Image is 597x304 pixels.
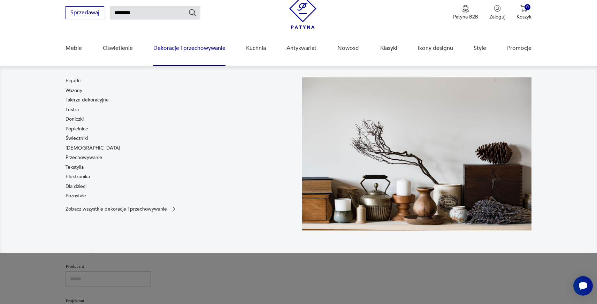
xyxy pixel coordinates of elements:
[516,14,531,20] p: Koszyk
[507,35,531,62] a: Promocje
[489,5,505,20] button: Zaloguj
[453,5,478,20] button: Patyna B2B
[337,35,360,62] a: Nowości
[66,77,81,84] a: Figurki
[489,14,505,20] p: Zaloguj
[462,5,469,13] img: Ikona medalu
[153,35,225,62] a: Dekoracje i przechowywanie
[66,207,167,211] p: Zobacz wszystkie dekoracje i przechowywanie
[525,4,530,10] div: 0
[453,5,478,20] a: Ikona medaluPatyna B2B
[66,135,88,142] a: Świeczniki
[418,35,453,62] a: Ikony designu
[66,11,104,16] a: Sprzedawaj
[66,106,79,113] a: Lustra
[66,35,82,62] a: Meble
[474,35,486,62] a: Style
[188,8,197,17] button: Szukaj
[286,35,316,62] a: Antykwariat
[573,276,593,296] iframe: Smartsupp widget button
[103,35,133,62] a: Oświetlenie
[516,5,531,20] button: 0Koszyk
[380,35,397,62] a: Klasyki
[66,192,86,199] a: Pozostałe
[453,14,478,20] p: Patyna B2B
[246,35,266,62] a: Kuchnia
[66,183,86,190] a: Dla dzieci
[66,206,177,213] a: Zobacz wszystkie dekoracje i przechowywanie
[520,5,527,12] img: Ikona koszyka
[302,77,531,230] img: cfa44e985ea346226f89ee8969f25989.jpg
[66,173,90,180] a: Elektronika
[66,154,102,161] a: Przechowywanie
[66,164,84,171] a: Tekstylia
[66,6,104,19] button: Sprzedawaj
[494,5,501,12] img: Ikonka użytkownika
[66,126,88,132] a: Popielnice
[66,97,109,104] a: Talerze dekoracyjne
[66,145,120,152] a: [DEMOGRAPHIC_DATA]
[66,116,84,123] a: Doniczki
[66,87,82,94] a: Wazony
